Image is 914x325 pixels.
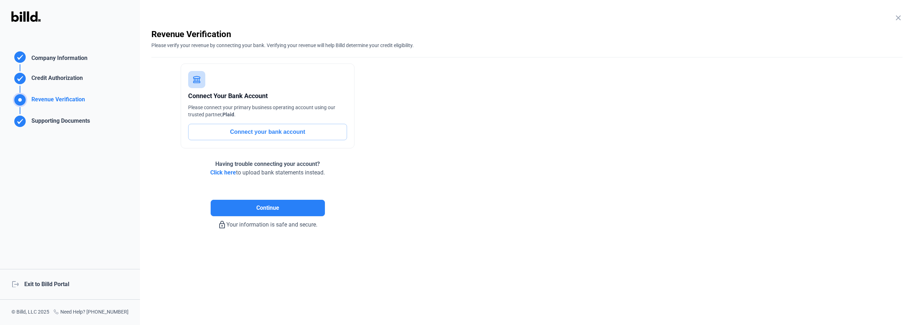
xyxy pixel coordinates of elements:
span: Continue [256,204,279,212]
span: Click here [210,169,236,176]
div: Please connect your primary business operating account using our trusted partner, . [188,104,347,118]
img: Billd Logo [11,11,41,22]
button: Connect your bank account [188,124,347,140]
mat-icon: logout [11,280,19,287]
mat-icon: close [894,14,903,22]
button: Continue [211,200,325,216]
span: Plaid [222,112,234,117]
div: © Billd, LLC 2025 [11,308,49,316]
div: Company Information [29,54,87,64]
div: Revenue Verification [29,95,85,107]
div: Your information is safe and secure. [151,216,384,229]
mat-icon: lock_outline [218,220,226,229]
div: Need Help? [PHONE_NUMBER] [53,308,129,316]
div: to upload bank statements instead. [210,160,325,177]
div: Credit Authorization [29,74,83,86]
div: Please verify your revenue by connecting your bank. Verifying your revenue will help Billd determ... [151,40,903,49]
div: Supporting Documents [29,117,90,128]
div: Connect Your Bank Account [188,91,347,101]
span: Having trouble connecting your account? [215,161,320,167]
div: Revenue Verification [151,29,903,40]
